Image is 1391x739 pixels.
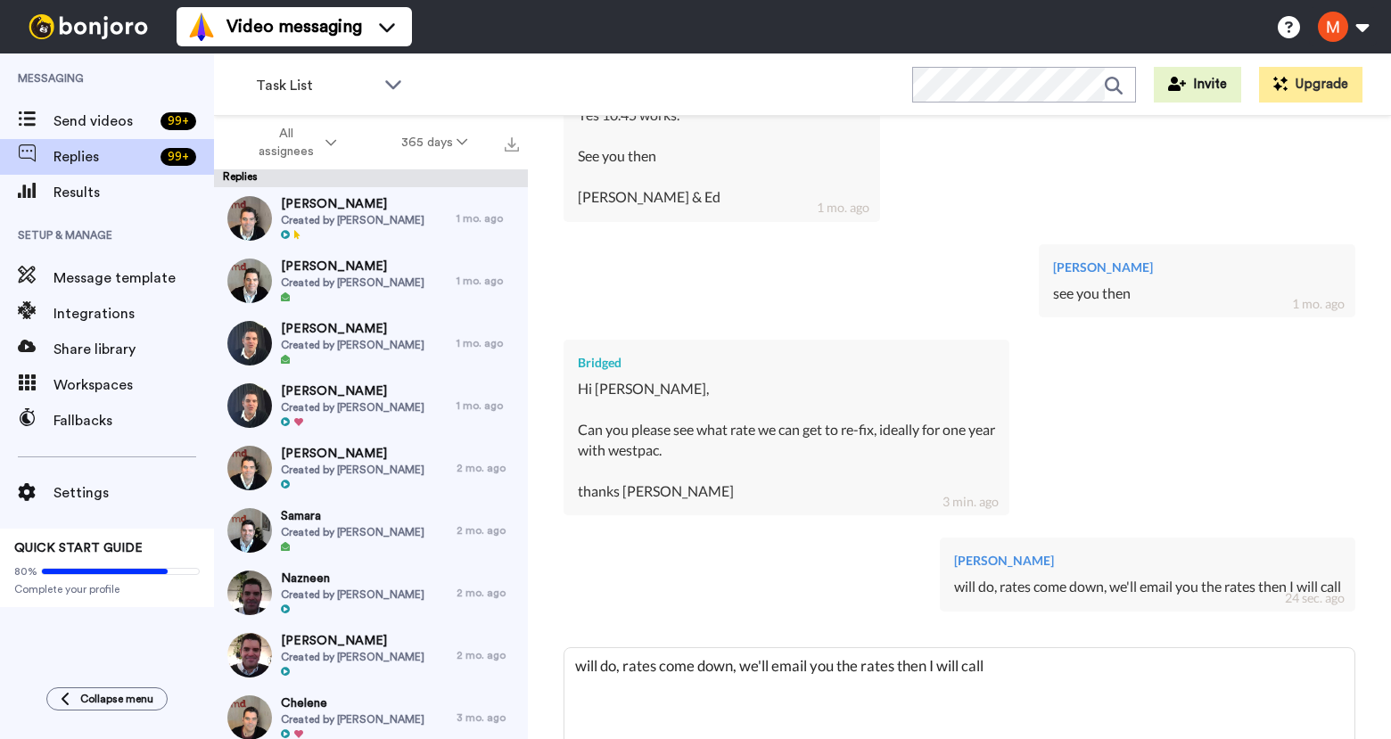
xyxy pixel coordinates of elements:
[227,446,272,490] img: 6f791c55-59c1-4249-bd9f-2f3694cedfd8-thumb.jpg
[281,445,424,463] span: [PERSON_NAME]
[53,146,153,168] span: Replies
[14,564,37,579] span: 80%
[227,196,272,241] img: 71a98f76-c648-4897-a65b-10fb66655d59-thumb.jpg
[281,320,424,338] span: [PERSON_NAME]
[281,195,424,213] span: [PERSON_NAME]
[281,463,424,477] span: Created by [PERSON_NAME]
[457,274,519,288] div: 1 mo. ago
[457,710,519,725] div: 3 mo. ago
[53,482,214,504] span: Settings
[281,570,424,587] span: Nazneen
[14,542,143,554] span: QUICK START GUIDE
[227,259,272,303] img: c6c77e76-47ae-4e94-aa35-e559a6d81551-thumb.jpg
[281,382,424,400] span: [PERSON_NAME]
[160,112,196,130] div: 99 +
[457,211,519,226] div: 1 mo. ago
[457,398,519,413] div: 1 mo. ago
[256,75,375,96] span: Task List
[214,312,528,374] a: [PERSON_NAME]Created by [PERSON_NAME]1 mo. ago
[53,267,214,289] span: Message template
[214,250,528,312] a: [PERSON_NAME]Created by [PERSON_NAME]1 mo. ago
[281,400,424,415] span: Created by [PERSON_NAME]
[281,694,424,712] span: Chelene
[160,148,196,166] div: 99 +
[14,582,200,596] span: Complete your profile
[281,632,424,650] span: [PERSON_NAME]
[1053,259,1341,276] div: [PERSON_NAME]
[457,523,519,538] div: 2 mo. ago
[281,712,424,727] span: Created by [PERSON_NAME]
[505,137,519,152] img: export.svg
[1053,283,1341,304] div: see you then
[218,118,369,168] button: All assignees
[21,14,155,39] img: bj-logo-header-white.svg
[250,125,322,160] span: All assignees
[457,648,519,662] div: 2 mo. ago
[281,525,424,539] span: Created by [PERSON_NAME]
[369,127,500,159] button: 365 days
[53,410,214,431] span: Fallbacks
[1259,67,1362,103] button: Upgrade
[227,508,272,553] img: 22353a6c-c125-4fe0-b2b0-e217b0722219-thumb.jpg
[53,339,214,360] span: Share library
[53,182,214,203] span: Results
[954,552,1341,570] div: [PERSON_NAME]
[53,303,214,324] span: Integrations
[227,571,272,615] img: 57c3eae0-c872-4119-a684-325665ff79cf-thumb.jpg
[457,586,519,600] div: 2 mo. ago
[46,687,168,710] button: Collapse menu
[281,338,424,352] span: Created by [PERSON_NAME]
[226,14,362,39] span: Video messaging
[227,383,272,428] img: 295385ef-8967-42a2-9634-3409e74d0fb5-thumb.jpg
[187,12,216,41] img: vm-color.svg
[53,111,153,132] span: Send videos
[281,507,424,525] span: Samara
[281,275,424,290] span: Created by [PERSON_NAME]
[80,692,153,706] span: Collapse menu
[214,374,528,437] a: [PERSON_NAME]Created by [PERSON_NAME]1 mo. ago
[1154,67,1241,103] button: Invite
[578,379,995,501] div: Hi [PERSON_NAME], Can you please see what rate we can get to re-fix, ideally for one year with we...
[578,354,995,372] div: Bridged
[942,493,999,511] div: 3 min. ago
[214,562,528,624] a: NazneenCreated by [PERSON_NAME]2 mo. ago
[53,374,214,396] span: Workspaces
[214,624,528,686] a: [PERSON_NAME]Created by [PERSON_NAME]2 mo. ago
[214,437,528,499] a: [PERSON_NAME]Created by [PERSON_NAME]2 mo. ago
[214,187,528,250] a: [PERSON_NAME]Created by [PERSON_NAME]1 mo. ago
[499,129,524,156] button: Export all results that match these filters now.
[227,321,272,365] img: d3e5cb29-f52d-4565-a64f-aed15434268f-thumb.jpg
[817,199,869,217] div: 1 mo. ago
[281,587,424,602] span: Created by [PERSON_NAME]
[954,577,1341,597] div: will do, rates come down, we'll email you the rates then I will call
[227,633,272,677] img: 233e0dd7-ba94-4541-8530-a946525a99ff-thumb.jpg
[1285,589,1345,607] div: 24 sec. ago
[281,213,424,227] span: Created by [PERSON_NAME]
[281,650,424,664] span: Created by [PERSON_NAME]
[214,169,528,187] div: Replies
[578,86,866,208] div: Hi there Yes 10.45 works. See you then [PERSON_NAME] & Ed
[457,461,519,475] div: 2 mo. ago
[214,499,528,562] a: SamaraCreated by [PERSON_NAME]2 mo. ago
[1292,295,1345,313] div: 1 mo. ago
[281,258,424,275] span: [PERSON_NAME]
[457,336,519,350] div: 1 mo. ago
